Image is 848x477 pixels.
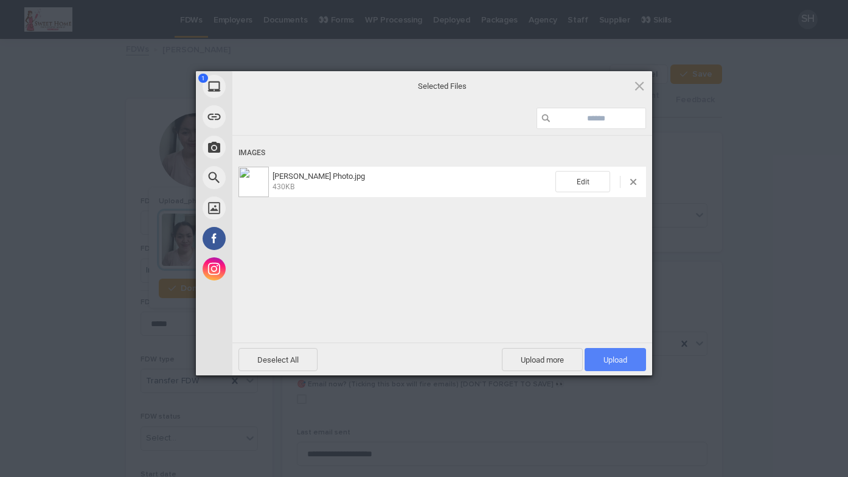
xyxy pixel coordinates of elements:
span: Susilo wati Photo.jpg [269,172,555,192]
span: Click here or hit ESC to close picker [633,79,646,92]
img: ac50cb0f-bba3-4044-94b0-085e2d34758c [238,167,269,197]
div: Link (URL) [196,102,342,132]
span: Upload [585,348,646,371]
span: Deselect All [238,348,318,371]
span: [PERSON_NAME] Photo.jpg [273,172,365,181]
div: Take Photo [196,132,342,162]
div: Unsplash [196,193,342,223]
div: Web Search [196,162,342,193]
span: Upload [603,355,627,364]
div: Facebook [196,223,342,254]
span: Upload more [502,348,583,371]
span: Selected Files [321,81,564,92]
div: Instagram [196,254,342,284]
span: 430KB [273,183,294,191]
span: Edit [555,171,610,192]
div: Images [238,142,646,164]
div: My Device [196,71,342,102]
span: 1 [198,74,208,83]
